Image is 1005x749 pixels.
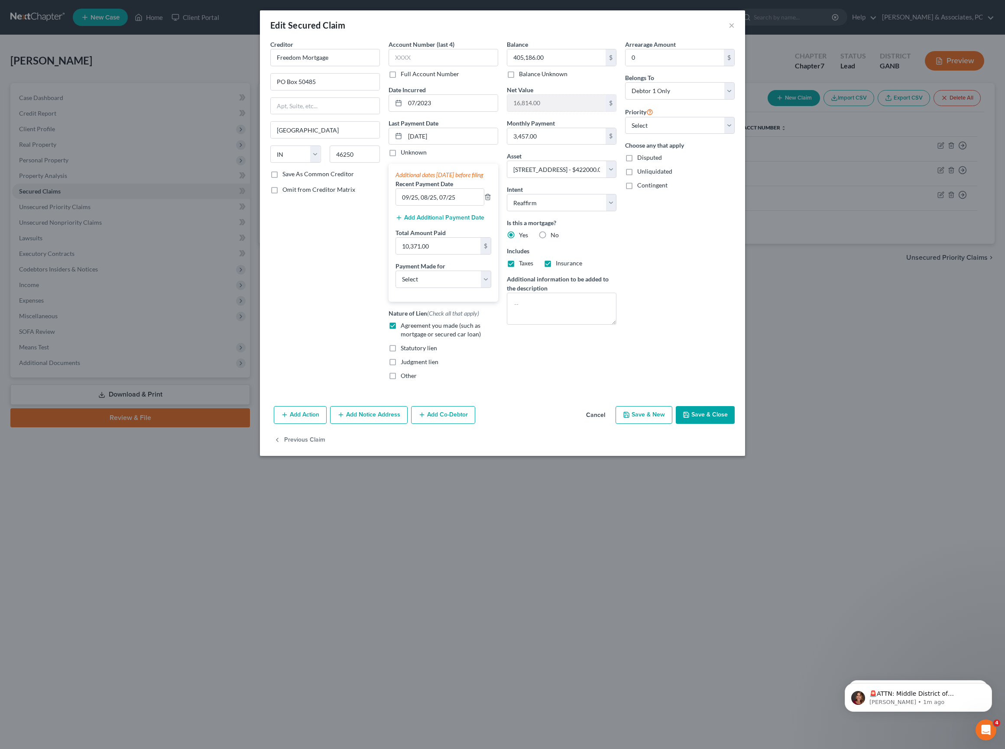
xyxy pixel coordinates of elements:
[282,186,355,193] span: Omit from Creditor Matrix
[625,74,654,81] span: Belongs To
[507,85,533,94] label: Net Value
[507,246,616,255] label: Includes
[396,262,445,271] label: Payment Made for
[625,141,735,150] label: Choose any that apply
[519,259,533,267] span: Taxes
[519,70,567,78] label: Balance Unknown
[551,231,559,239] span: No
[993,720,1000,726] span: 4
[507,49,606,66] input: 0.00
[389,119,438,128] label: Last Payment Date
[389,49,498,66] input: XXXX
[507,185,523,194] label: Intent
[271,98,379,114] input: Apt, Suite, etc...
[606,128,616,145] div: $
[637,154,662,161] span: Disputed
[625,107,653,117] label: Priority
[626,49,724,66] input: 0.00
[579,407,612,424] button: Cancel
[606,49,616,66] div: $
[330,145,380,163] input: Enter zip...
[396,238,480,254] input: 0.00
[401,322,481,338] span: Agreement you made (such as mortgage or secured car loan)
[507,40,528,49] label: Balance
[271,122,379,138] input: Enter city...
[396,214,484,221] button: Add Additional Payment Date
[396,228,446,237] label: Total Amount Paid
[637,181,668,189] span: Contingent
[507,218,616,227] label: Is this a mortgage?
[724,49,734,66] div: $
[396,189,484,205] input: --
[507,152,522,160] span: Asset
[401,70,459,78] label: Full Account Number
[507,274,616,293] label: Additional information to be added to the description
[616,406,672,424] button: Save & New
[271,74,379,90] input: Enter address...
[832,665,1005,726] iframe: Intercom notifications message
[389,309,479,318] label: Nature of Lien
[637,168,672,175] span: Unliquidated
[270,41,293,48] span: Creditor
[401,344,437,352] span: Statutory lien
[507,128,606,145] input: 0.00
[480,238,491,254] div: $
[396,171,491,179] div: Additional dates [DATE] before filing
[274,431,325,449] button: Previous Claim
[401,358,438,365] span: Judgment lien
[330,406,408,424] button: Add Notice Address
[389,40,454,49] label: Account Number (last 4)
[556,259,582,267] span: Insurance
[507,119,555,128] label: Monthly Payment
[507,95,606,111] input: 0.00
[625,40,676,49] label: Arrearage Amount
[282,170,354,178] label: Save As Common Creditor
[519,231,528,239] span: Yes
[401,372,417,379] span: Other
[427,310,479,317] span: (Check all that apply)
[401,148,427,157] label: Unknown
[606,95,616,111] div: $
[411,406,475,424] button: Add Co-Debtor
[976,720,996,740] iframe: Intercom live chat
[396,179,453,188] label: Recent Payment Date
[729,20,735,30] button: ×
[405,95,498,111] input: MM/DD/YYYY
[270,49,380,66] input: Search creditor by name...
[274,406,327,424] button: Add Action
[676,406,735,424] button: Save & Close
[270,19,345,31] div: Edit Secured Claim
[405,128,498,145] input: MM/DD/YYYY
[389,85,426,94] label: Date Incurred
